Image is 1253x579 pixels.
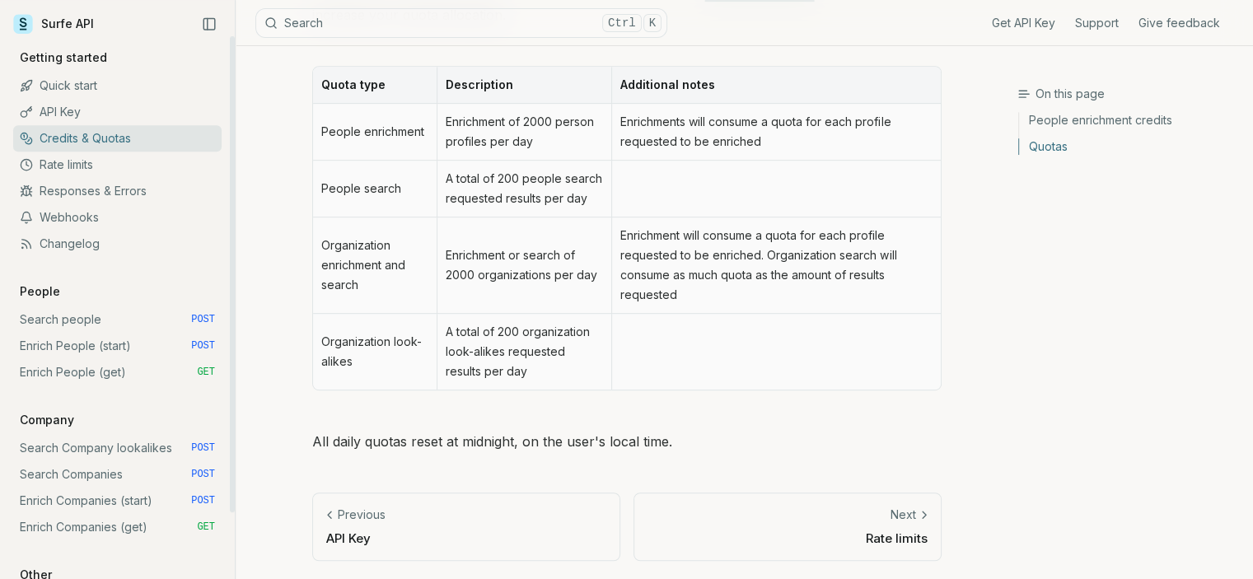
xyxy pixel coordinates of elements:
a: PreviousAPI Key [312,493,620,561]
td: Organization look-alikes [313,314,437,390]
a: Search Company lookalikes POST [13,435,222,461]
a: Rate limits [13,152,222,178]
a: Search people POST [13,306,222,333]
th: Quota type [313,67,437,104]
td: A total of 200 people search requested results per day [437,161,611,217]
td: People enrichment [313,104,437,161]
td: Enrichments will consume a quota for each profile requested to be enriched [611,104,940,161]
a: Support [1075,15,1119,31]
td: A total of 200 organization look-alikes requested results per day [437,314,611,390]
p: Rate limits [648,530,928,547]
a: NextRate limits [634,493,942,561]
td: Enrichment or search of 2000 organizations per day [437,217,611,314]
a: Enrich People (get) GET [13,359,222,385]
p: Next [891,507,916,523]
a: Changelog [13,231,222,257]
span: POST [191,468,215,481]
td: People search [313,161,437,217]
p: Getting started [13,49,114,66]
th: Additional notes [611,67,940,104]
a: Surfe API [13,12,94,36]
a: API Key [13,99,222,125]
td: Enrichment will consume a quota for each profile requested to be enriched. Organization search wi... [611,217,940,314]
a: Quotas [1019,133,1240,155]
a: Enrich Companies (start) POST [13,488,222,514]
a: Enrich People (start) POST [13,333,222,359]
a: Enrich Companies (get) GET [13,514,222,540]
a: Quick start [13,72,222,99]
button: SearchCtrlK [255,8,667,38]
a: People enrichment credits [1019,112,1240,133]
p: All daily quotas reset at midnight, on the user's local time. [312,430,942,453]
p: API Key [326,530,606,547]
p: Company [13,412,81,428]
td: Enrichment of 2000 person profiles per day [437,104,611,161]
a: Webhooks [13,204,222,231]
a: Search Companies POST [13,461,222,488]
th: Description [437,67,611,104]
p: Previous [338,507,386,523]
a: Responses & Errors [13,178,222,204]
kbd: K [643,14,662,32]
p: People [13,283,67,300]
span: POST [191,339,215,353]
a: Credits & Quotas [13,125,222,152]
td: Organization enrichment and search [313,217,437,314]
span: POST [191,494,215,507]
span: POST [191,313,215,326]
h3: On this page [1017,86,1240,102]
span: GET [197,366,215,379]
kbd: Ctrl [602,14,642,32]
a: Get API Key [992,15,1055,31]
a: Give feedback [1138,15,1220,31]
button: Collapse Sidebar [197,12,222,36]
span: POST [191,441,215,455]
span: GET [197,521,215,534]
